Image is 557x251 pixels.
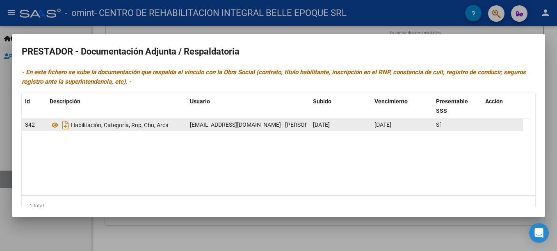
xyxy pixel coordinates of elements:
span: Usuario [190,98,210,105]
span: Habilitación, Categoría, Rnp, Cbu, Arca [71,122,169,128]
datatable-header-cell: Usuario [187,93,310,120]
span: Sí [436,121,441,128]
div: 1 total [22,196,535,216]
span: id [25,98,30,105]
div: Open Intercom Messenger [529,223,549,243]
span: Presentable SSS [436,98,468,114]
span: [DATE] [374,121,391,128]
datatable-header-cell: Acción [482,93,523,120]
span: Acción [485,98,503,105]
span: [EMAIL_ADDRESS][DOMAIN_NAME] - [PERSON_NAME] [190,121,329,128]
i: Descargar documento [60,119,71,132]
datatable-header-cell: id [22,93,46,120]
datatable-header-cell: Vencimiento [371,93,433,120]
datatable-header-cell: Presentable SSS [433,93,482,120]
span: Subido [313,98,331,105]
span: Descripción [50,98,80,105]
span: [DATE] [313,121,330,128]
datatable-header-cell: Subido [310,93,371,120]
span: Vencimiento [374,98,408,105]
span: 342 [25,121,35,128]
datatable-header-cell: Descripción [46,93,187,120]
i: - En este fichero se sube la documentación que respalda el vínculo con la Obra Social (contrato, ... [22,68,526,85]
h2: PRESTADOR - Documentación Adjunta / Respaldatoria [22,44,535,59]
